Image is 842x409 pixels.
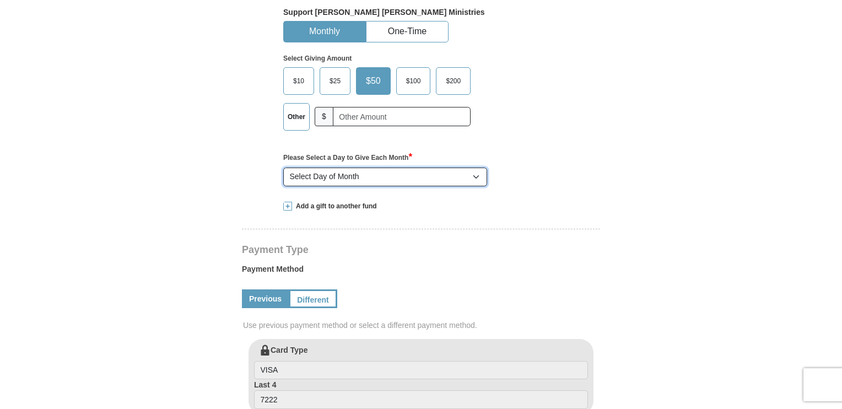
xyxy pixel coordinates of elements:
button: Monthly [284,21,365,42]
strong: Select Giving Amount [283,55,352,62]
span: Use previous payment method or select a different payment method. [243,320,601,331]
input: Other Amount [333,107,471,126]
span: $50 [360,73,386,89]
label: Last 4 [254,379,588,409]
span: $200 [440,73,466,89]
span: Add a gift to another fund [292,202,377,211]
span: $100 [401,73,427,89]
h4: Payment Type [242,245,600,254]
label: Card Type [254,345,588,380]
span: $ [315,107,333,126]
strong: Please Select a Day to Give Each Month [283,154,412,162]
input: Last 4 [254,390,588,409]
span: $10 [288,73,310,89]
label: Payment Method [242,263,600,280]
h5: Support [PERSON_NAME] [PERSON_NAME] Ministries [283,8,559,17]
a: Previous [242,289,289,308]
input: Card Type [254,361,588,380]
span: $25 [324,73,346,89]
button: One-Time [366,21,448,42]
a: Different [289,289,337,308]
label: Other [284,104,309,130]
